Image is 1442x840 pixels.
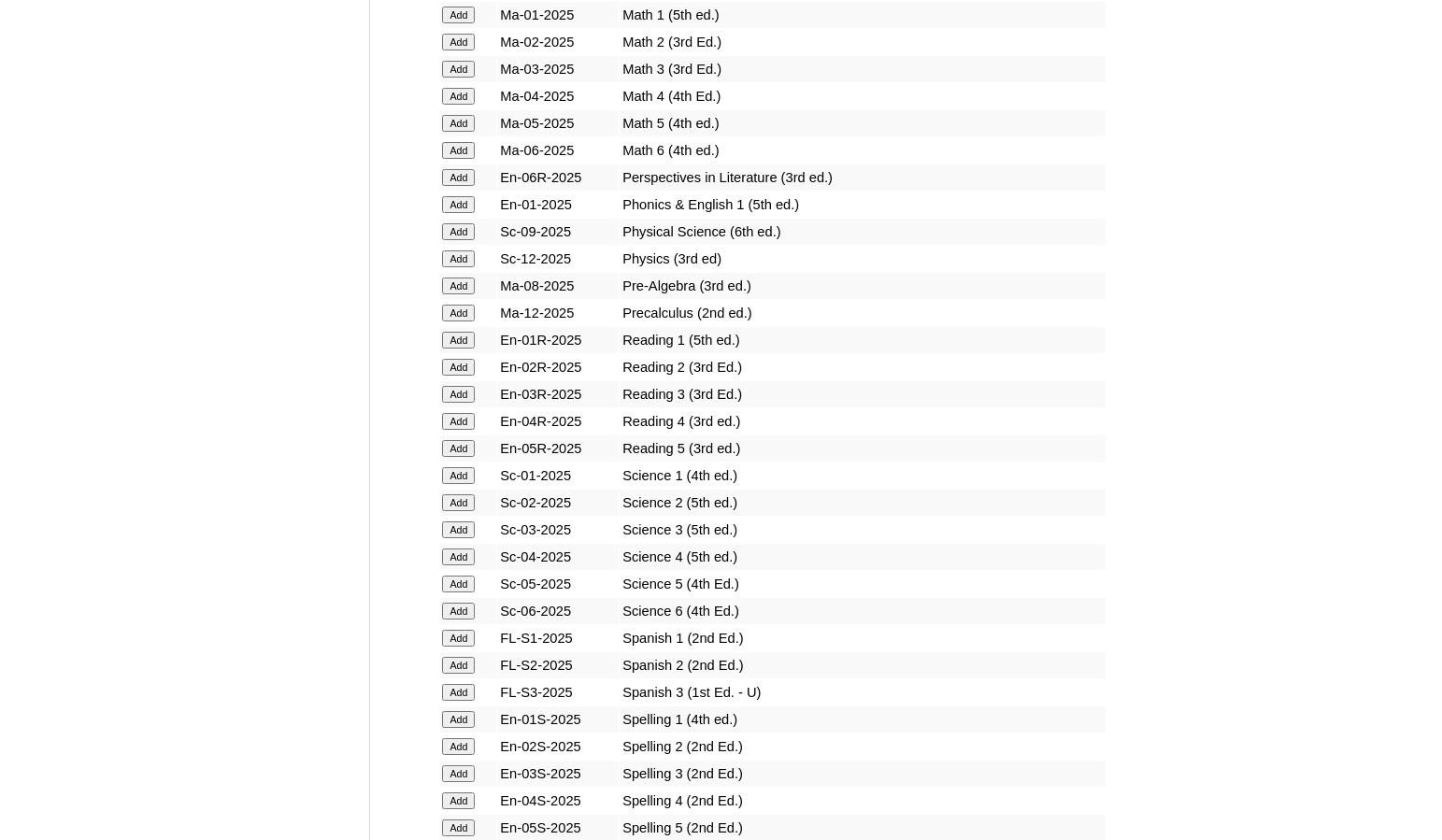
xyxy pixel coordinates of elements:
[442,630,475,647] input: Add
[497,83,619,109] td: Ma-04-2025
[442,711,475,728] input: Add
[497,219,619,245] td: Sc-09-2025
[620,571,1106,597] td: Science 5 (4th Ed.)
[620,463,1106,489] td: Science 1 (4th ed.)
[442,386,475,403] input: Add
[620,219,1106,245] td: Physical Science (6th ed.)
[442,34,475,50] input: Add
[620,246,1106,272] td: Physics (3rd ed)
[497,463,619,489] td: Sc-01-2025
[442,278,475,294] input: Add
[497,761,619,787] td: En-03S-2025
[497,110,619,136] td: Ma-05-2025
[497,2,619,28] td: Ma-01-2025
[620,408,1106,434] td: Reading 4 (3rd ed.)
[497,435,619,462] td: En-05R-2025
[620,788,1106,814] td: Spelling 4 (2nd Ed.)
[497,354,619,380] td: En-02R-2025
[620,625,1106,651] td: Spanish 1 (2nd Ed.)
[497,490,619,516] td: Sc-02-2025
[620,598,1106,624] td: Science 6 (4th Ed.)
[620,2,1106,28] td: Math 1 (5th ed.)
[620,300,1106,326] td: Precalculus (2nd ed.)
[497,164,619,191] td: En-06R-2025
[620,679,1106,705] td: Spanish 3 (1st Ed. - U)
[497,679,619,705] td: FL-S3-2025
[620,164,1106,191] td: Perspectives in Literature (3rd ed.)
[442,7,475,23] input: Add
[497,598,619,624] td: Sc-06-2025
[442,603,475,619] input: Add
[442,115,475,132] input: Add
[442,440,475,457] input: Add
[497,788,619,814] td: En-04S-2025
[497,327,619,353] td: En-01R-2025
[497,29,619,55] td: Ma-02-2025
[620,83,1106,109] td: Math 4 (4th Ed.)
[620,29,1106,55] td: Math 2 (3rd Ed.)
[620,192,1106,218] td: Phonics & English 1 (5th ed.)
[497,733,619,760] td: En-02S-2025
[442,332,475,349] input: Add
[442,576,475,592] input: Add
[497,408,619,434] td: En-04R-2025
[442,196,475,213] input: Add
[620,517,1106,543] td: Science 3 (5th ed.)
[442,684,475,701] input: Add
[620,652,1106,678] td: Spanish 2 (2nd Ed.)
[442,738,475,755] input: Add
[442,250,475,267] input: Add
[442,657,475,674] input: Add
[497,625,619,651] td: FL-S1-2025
[497,381,619,407] td: En-03R-2025
[620,137,1106,164] td: Math 6 (4th ed.)
[497,273,619,299] td: Ma-08-2025
[442,413,475,430] input: Add
[620,110,1106,136] td: Math 5 (4th ed.)
[620,544,1106,570] td: Science 4 (5th ed.)
[442,142,475,159] input: Add
[497,544,619,570] td: Sc-04-2025
[442,223,475,240] input: Add
[497,192,619,218] td: En-01-2025
[442,359,475,376] input: Add
[620,706,1106,733] td: Spelling 1 (4th ed.)
[497,706,619,733] td: En-01S-2025
[497,517,619,543] td: Sc-03-2025
[620,490,1106,516] td: Science 2 (5th ed.)
[442,305,475,321] input: Add
[497,652,619,678] td: FL-S2-2025
[620,56,1106,82] td: Math 3 (3rd Ed.)
[442,61,475,78] input: Add
[620,327,1106,353] td: Reading 1 (5th ed.)
[620,435,1106,462] td: Reading 5 (3rd ed.)
[620,273,1106,299] td: Pre-Algebra (3rd ed.)
[442,792,475,809] input: Add
[497,246,619,272] td: Sc-12-2025
[497,56,619,82] td: Ma-03-2025
[620,354,1106,380] td: Reading 2 (3rd Ed.)
[497,137,619,164] td: Ma-06-2025
[620,761,1106,787] td: Spelling 3 (2nd Ed.)
[442,548,475,565] input: Add
[442,467,475,484] input: Add
[497,300,619,326] td: Ma-12-2025
[620,381,1106,407] td: Reading 3 (3rd Ed.)
[497,571,619,597] td: Sc-05-2025
[442,765,475,782] input: Add
[442,169,475,186] input: Add
[620,733,1106,760] td: Spelling 2 (2nd Ed.)
[442,88,475,105] input: Add
[442,494,475,511] input: Add
[442,819,475,836] input: Add
[442,521,475,538] input: Add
